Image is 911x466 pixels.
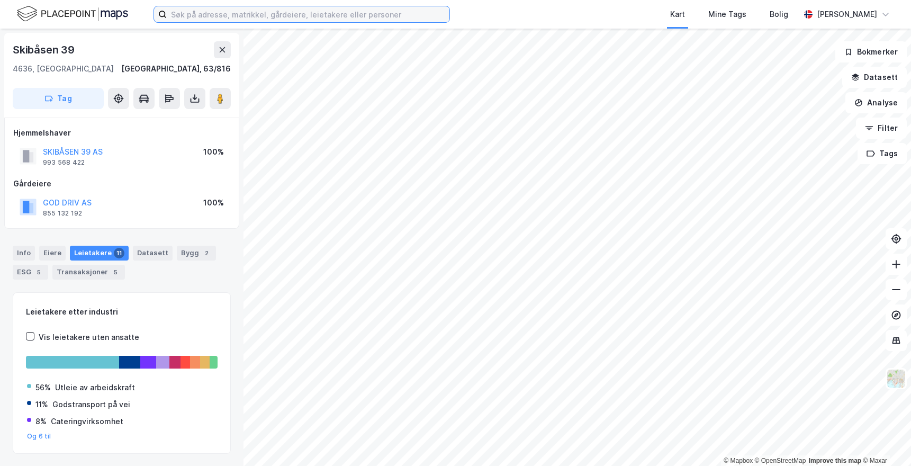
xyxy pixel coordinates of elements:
[43,158,85,167] div: 993 568 422
[52,265,125,280] div: Transaksjoner
[858,415,911,466] div: Kontrollprogram for chat
[13,246,35,261] div: Info
[167,6,449,22] input: Søk på adresse, matrikkel, gårdeiere, leietakere eller personer
[13,88,104,109] button: Tag
[52,398,130,411] div: Godstransport på vei
[27,432,51,441] button: Og 6 til
[770,8,788,21] div: Bolig
[817,8,877,21] div: [PERSON_NAME]
[177,246,216,261] div: Bygg
[43,209,82,218] div: 855 132 192
[708,8,746,21] div: Mine Tags
[858,415,911,466] iframe: Chat Widget
[17,5,128,23] img: logo.f888ab2527a4732fd821a326f86c7f29.svg
[39,331,139,344] div: Vis leietakere uten ansatte
[26,306,218,318] div: Leietakere etter industri
[13,127,230,139] div: Hjemmelshaver
[114,248,124,258] div: 11
[856,118,907,139] button: Filter
[201,248,212,258] div: 2
[809,457,861,464] a: Improve this map
[13,62,114,75] div: 4636, [GEOGRAPHIC_DATA]
[203,146,224,158] div: 100%
[110,267,121,277] div: 5
[35,415,47,428] div: 8%
[670,8,685,21] div: Kart
[858,143,907,164] button: Tags
[51,415,123,428] div: Cateringvirksomhet
[203,196,224,209] div: 100%
[35,398,48,411] div: 11%
[35,381,51,394] div: 56%
[121,62,231,75] div: [GEOGRAPHIC_DATA], 63/816
[842,67,907,88] button: Datasett
[13,177,230,190] div: Gårdeiere
[13,41,77,58] div: Skibåsen 39
[886,369,906,389] img: Z
[724,457,753,464] a: Mapbox
[70,246,129,261] div: Leietakere
[39,246,66,261] div: Eiere
[33,267,44,277] div: 5
[133,246,173,261] div: Datasett
[55,381,135,394] div: Utleie av arbeidskraft
[835,41,907,62] button: Bokmerker
[755,457,806,464] a: OpenStreetMap
[13,265,48,280] div: ESG
[845,92,907,113] button: Analyse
